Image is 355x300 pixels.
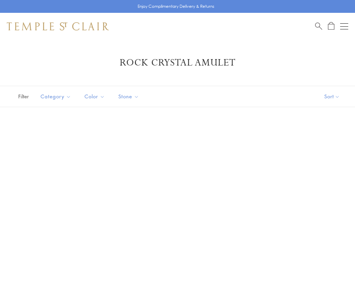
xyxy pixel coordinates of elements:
[309,86,355,107] button: Show sort by
[81,92,110,101] span: Color
[315,22,322,30] a: Search
[115,92,144,101] span: Stone
[328,22,334,30] a: Open Shopping Bag
[79,89,110,104] button: Color
[7,22,109,30] img: Temple St. Clair
[138,3,214,10] p: Enjoy Complimentary Delivery & Returns
[113,89,144,104] button: Stone
[17,57,338,69] h1: Rock Crystal Amulet
[35,89,76,104] button: Category
[340,22,348,30] button: Open navigation
[37,92,76,101] span: Category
